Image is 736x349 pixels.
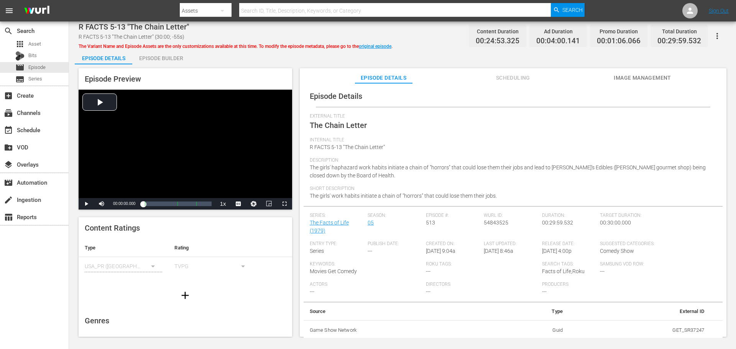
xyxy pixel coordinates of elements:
span: Asset [15,39,25,49]
span: Channels [4,108,13,118]
span: [DATE] 9:04a [426,248,455,254]
span: 00:30:00.000 [600,220,631,226]
span: Season: [368,213,422,219]
th: Type [494,302,569,321]
span: R FACTS 5-13 "The Chain Letter" (30:00; -55s) [79,34,184,40]
span: Scheduling [484,73,542,83]
a: 05 [368,220,374,226]
span: Image Management [614,73,671,83]
img: ans4CAIJ8jUAAAAAAAAAAAAAAAAAAAAAAAAgQb4GAAAAAAAAAAAAAAAAAAAAAAAAJMjXAAAAAAAAAAAAAAAAAAAAAAAAgAT5G... [18,2,55,20]
span: Episode Preview [85,74,141,84]
span: menu [5,6,14,15]
span: 00:00:00.000 [113,202,135,206]
span: Short Description [310,186,713,192]
span: --- [310,288,314,295]
button: Search [551,3,585,17]
th: Rating [168,239,258,257]
span: External Title [310,113,713,120]
span: VOD [4,143,13,152]
span: 00:01:06.066 [597,37,641,46]
span: Episode Details [355,73,412,83]
button: Jump To Time [246,198,261,210]
button: Episode Builder [132,49,190,64]
div: Bits [15,51,25,61]
span: Producers [542,282,654,288]
div: Promo Duration [597,26,641,37]
span: Series [310,248,324,254]
span: --- [368,248,372,254]
span: --- [426,268,430,274]
span: Reports [4,213,13,222]
span: Automation [4,178,13,187]
span: Create [4,91,13,100]
span: 00:29:59.532 [657,37,701,46]
button: Fullscreen [277,198,292,210]
div: Total Duration [657,26,701,37]
span: Release Date: [542,241,596,247]
span: --- [426,288,430,295]
span: [DATE] 8:46a [484,248,513,254]
span: Wurl ID: [484,213,538,219]
span: Overlays [4,160,13,169]
span: --- [600,268,605,274]
th: Type [79,239,168,257]
span: 00:04:00.141 [536,37,580,46]
span: Comedy Show [600,248,634,254]
span: --- [542,288,547,295]
button: Episode Details [75,49,132,64]
span: Directors [426,282,538,288]
div: USA_PR ([GEOGRAPHIC_DATA]) [85,256,162,277]
span: Movies Get Comedy [310,268,357,274]
span: Internal Title [310,137,713,143]
span: 00:29:59.532 [542,220,573,226]
a: original episode [359,44,391,49]
div: Video Player [79,90,292,210]
span: Samsung VOD Row: [600,261,654,267]
span: The girls' haphazard work habits initiate a chain of "horrors" that could lose them their jobs an... [310,164,706,179]
div: Episode Builder [132,49,190,67]
span: Schedule [4,126,13,135]
span: Duration: [542,213,596,219]
span: Bits [28,52,37,59]
span: R FACTS 5-13 "The Chain Letter" [79,22,189,31]
div: TVPG [174,256,252,277]
td: Guid [494,320,569,340]
span: Series [28,75,42,83]
span: Episode Details [310,92,362,101]
table: simple table [304,302,723,341]
span: Episode [15,63,25,72]
span: R FACTS 5-13 "The Chain Letter" [310,144,385,150]
button: Captions [231,198,246,210]
span: Content Ratings [85,223,140,233]
span: Ingestion [4,195,13,205]
span: Roku Tags: [426,261,538,267]
span: Last Updated: [484,241,538,247]
a: Sign Out [709,8,729,14]
span: Actors [310,282,422,288]
span: 00:24:53.325 [476,37,519,46]
span: Suggested Categories: [600,241,712,247]
span: Episode #: [426,213,480,219]
span: Search [4,26,13,36]
div: Content Duration [476,26,519,37]
span: Genres [85,316,109,325]
td: GET_SR37247 [569,320,710,340]
button: Mute [94,198,109,210]
span: [DATE] 4:00p [542,248,572,254]
a: The Facts of Life (1979) [310,220,349,234]
span: Facts of Life,Roku [542,268,585,274]
button: Play [79,198,94,210]
th: External ID [569,302,710,321]
th: Source [304,302,494,321]
span: 513 [426,220,435,226]
span: The Chain Letter [310,121,367,130]
span: The girls' work habits initiate a chain of "horrors" that could lose them their jobs. [310,193,497,199]
span: Search Tags: [542,261,596,267]
div: Progress Bar [143,202,211,206]
div: Ad Duration [536,26,580,37]
span: Target Duration: [600,213,712,219]
th: Game Show Network [304,320,494,340]
span: Created On: [426,241,480,247]
div: Episode Details [75,49,132,67]
span: Publish Date: [368,241,422,247]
